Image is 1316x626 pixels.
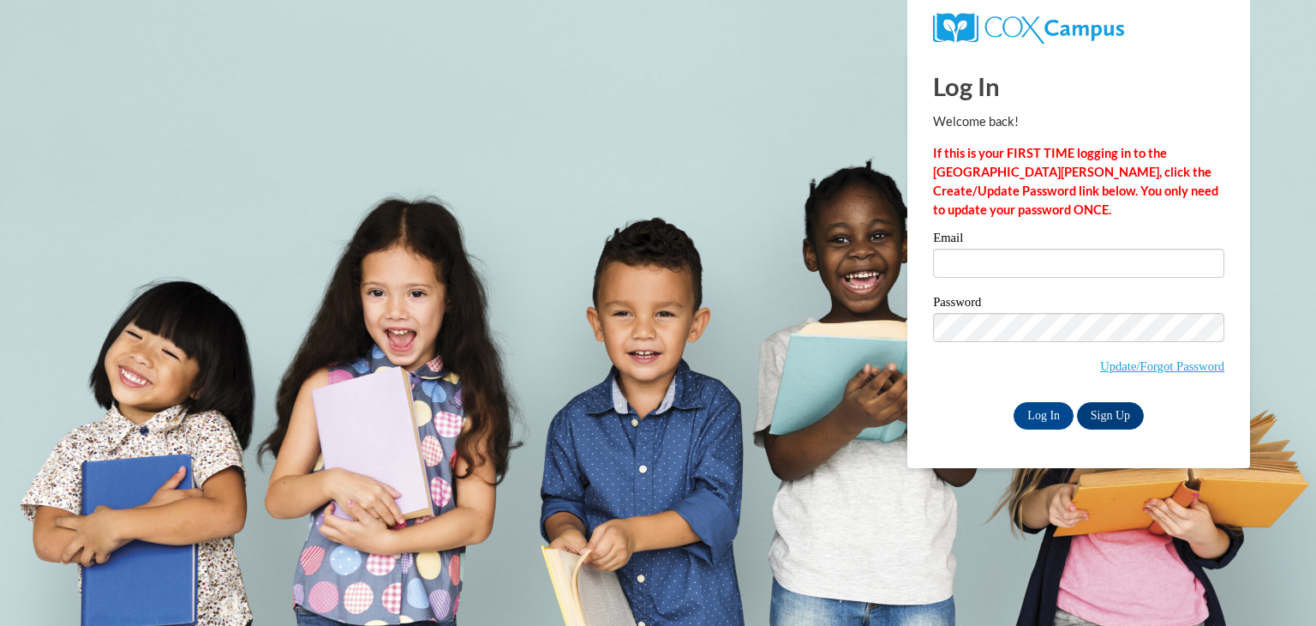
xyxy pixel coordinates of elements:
[933,232,1224,249] label: Email
[933,69,1224,104] h1: Log In
[933,296,1224,313] label: Password
[933,146,1218,217] strong: If this is your FIRST TIME logging in to the [GEOGRAPHIC_DATA][PERSON_NAME], click the Create/Upd...
[1077,402,1144,430] a: Sign Up
[1014,402,1074,430] input: Log In
[933,13,1124,44] img: COX Campus
[933,112,1224,131] p: Welcome back!
[1100,359,1224,373] a: Update/Forgot Password
[933,20,1124,34] a: COX Campus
